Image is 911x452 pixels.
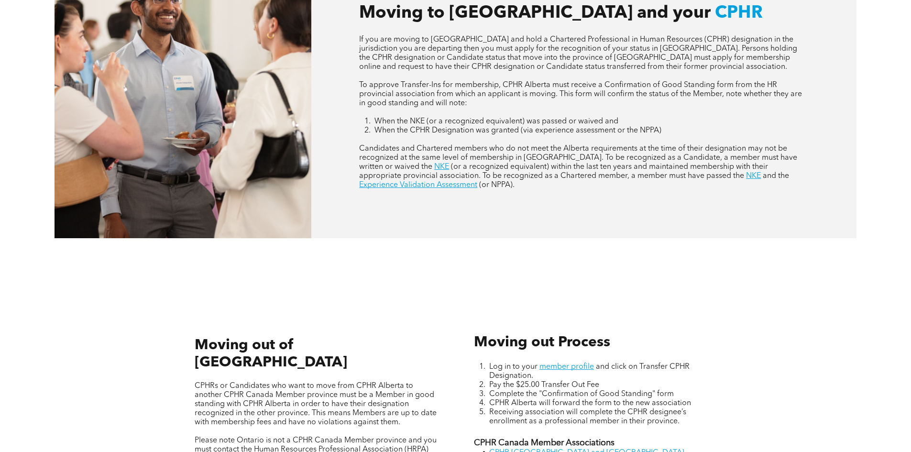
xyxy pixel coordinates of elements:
span: Moving to [GEOGRAPHIC_DATA] and your [359,5,711,22]
span: Log in to your [489,363,538,371]
span: CPHRs or Candidates who want to move from CPHR Alberta to another CPHR Canada Member province mus... [195,382,437,426]
a: NKE [434,163,449,171]
span: When the NKE (or a recognized equivalent) was passed or waived and [374,118,618,125]
span: Candidates and Chartered members who do not meet the Alberta requirements at the time of their de... [359,145,797,171]
span: Complete the "Confirmation of Good Standing" form [489,390,674,398]
span: CPHR Alberta will forward the form to the new association [489,399,691,407]
span: CPHR Canada Member Associations [474,439,615,447]
span: and the [763,172,789,180]
span: When the CPHR Designation was granted (via experience assessment or the NPPA) [374,127,661,134]
span: Pay the $25.00 Transfer Out Fee [489,381,599,389]
a: NKE [746,172,761,180]
span: If you are moving to [GEOGRAPHIC_DATA] and hold a Chartered Professional in Human Resources (CPHR... [359,36,797,71]
span: Receiving association will complete the CPHR designee’s enrollment as a professional member in th... [489,408,686,425]
span: (or NPPA). [479,181,515,189]
span: Moving out of [GEOGRAPHIC_DATA] [195,338,347,370]
span: CPHR [715,5,763,22]
span: To approve Transfer-Ins for membership, CPHR Alberta must receive a Confirmation of Good Standing... [359,81,802,107]
a: member profile [539,363,594,371]
a: Experience Validation Assessment [359,181,477,189]
span: (or a recognized equivalent) within the last ten years and maintained membership with their appro... [359,163,768,180]
span: Moving out Process [474,335,610,350]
